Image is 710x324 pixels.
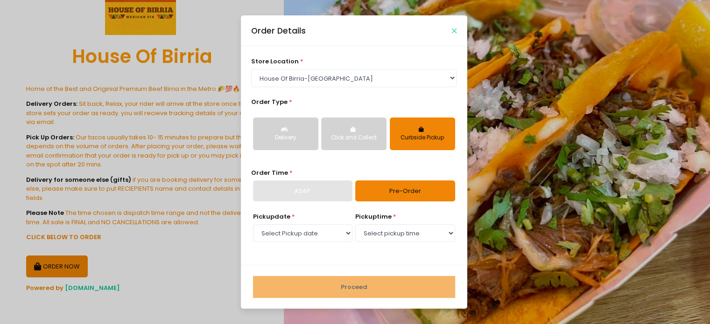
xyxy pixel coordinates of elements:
[251,168,288,177] span: Order Time
[355,180,455,202] a: Pre-Order
[253,117,318,150] button: Delivery
[251,97,288,106] span: Order Type
[396,134,449,142] div: Curbside Pickup
[355,212,392,221] span: pickup time
[251,57,299,66] span: store location
[251,25,306,37] div: Order Details
[253,212,290,221] span: Pickup date
[452,28,457,33] button: Close
[260,134,312,142] div: Delivery
[253,276,455,298] button: Proceed
[321,117,387,150] button: Click and Collect
[328,134,380,142] div: Click and Collect
[390,117,455,150] button: Curbside Pickup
